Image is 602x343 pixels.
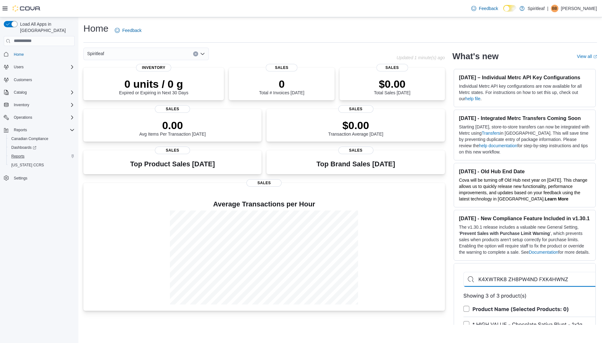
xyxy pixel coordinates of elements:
span: Catalog [14,90,27,95]
h3: [DATE] - Old Hub End Date [459,168,590,174]
a: Learn More [545,196,568,201]
a: Canadian Compliance [9,135,51,143]
button: Catalog [1,88,77,97]
button: Reports [1,126,77,134]
button: Users [11,63,26,71]
h3: Top Brand Sales [DATE] [316,160,395,168]
h3: [DATE] - Integrated Metrc Transfers Coming Soon [459,115,590,121]
div: Expired or Expiring in Next 30 Days [119,78,188,95]
a: Dashboards [6,143,77,152]
span: Sales [155,105,190,113]
svg: External link [593,55,597,59]
span: Dashboards [11,145,36,150]
span: Settings [11,174,75,182]
span: [US_STATE] CCRS [11,163,44,168]
button: Open list of options [200,51,205,56]
a: [US_STATE] CCRS [9,161,46,169]
div: Bobby B [551,5,558,12]
p: $0.00 [328,119,383,132]
a: Documentation [529,250,558,255]
span: Users [14,65,24,70]
span: Load All Apps in [GEOGRAPHIC_DATA] [18,21,75,34]
p: | [547,5,548,12]
p: Spiritleaf [528,5,545,12]
p: Updated 1 minute(s) ago [397,55,445,60]
button: Users [1,63,77,71]
h1: Home [83,22,108,35]
span: Operations [14,115,32,120]
div: Avg Items Per Transaction [DATE] [139,119,206,137]
p: The v1.30.1 release includes a valuable new General Setting, ' ', which prevents sales when produ... [459,224,590,255]
span: Cova will be turning off Old Hub next year on [DATE]. This change allows us to quickly release ne... [459,178,587,201]
span: Home [14,52,24,57]
span: Customers [11,76,75,84]
p: 0.00 [139,119,206,132]
button: [US_STATE] CCRS [6,161,77,169]
button: Operations [1,113,77,122]
a: Settings [11,174,30,182]
button: Catalog [11,89,29,96]
span: Inventory [11,101,75,109]
a: help documentation [479,143,517,148]
a: Feedback [469,2,500,15]
p: 0 units / 0 g [119,78,188,90]
span: Home [11,50,75,58]
span: Users [11,63,75,71]
a: Reports [9,153,27,160]
button: Reports [11,126,29,134]
a: Home [11,51,26,58]
h4: Average Transactions per Hour [88,200,440,208]
a: Feedback [112,24,144,37]
button: Inventory [11,101,32,109]
input: Dark Mode [503,5,516,12]
button: Home [1,50,77,59]
span: Reports [11,126,75,134]
button: Reports [6,152,77,161]
p: $0.00 [374,78,410,90]
nav: Complex example [4,47,75,199]
span: Inventory [14,102,29,107]
span: Reports [14,127,27,133]
a: help file [465,96,480,101]
button: Canadian Compliance [6,134,77,143]
a: View allExternal link [577,54,597,59]
span: Reports [11,154,24,159]
span: Customers [14,77,32,82]
p: 0 [259,78,304,90]
span: Sales [155,147,190,154]
span: Canadian Compliance [11,136,48,141]
a: Transfers [482,131,500,136]
span: BB [552,5,557,12]
span: Sales [376,64,408,71]
span: Settings [14,176,27,181]
h2: What's new [452,51,499,61]
p: Individual Metrc API key configurations are now available for all Metrc states. For instructions ... [459,83,590,102]
span: Reports [9,153,75,160]
span: Washington CCRS [9,161,75,169]
p: [PERSON_NAME] [561,5,597,12]
p: Starting [DATE], store-to-store transfers can now be integrated with Metrc using in [GEOGRAPHIC_D... [459,124,590,155]
span: Feedback [479,5,498,12]
button: Clear input [193,51,198,56]
span: Spiritleaf [87,50,104,57]
a: Dashboards [9,144,39,151]
button: Settings [1,173,77,182]
a: Customers [11,76,34,84]
span: Sales [246,179,282,187]
span: Sales [338,147,373,154]
button: Customers [1,75,77,84]
strong: Prevent Sales with Purchase Limit Warning [460,231,550,236]
button: Operations [11,114,35,121]
button: Inventory [1,101,77,109]
span: Feedback [122,27,141,34]
img: Cova [13,5,41,12]
span: Dashboards [9,144,75,151]
div: Total # Invoices [DATE] [259,78,304,95]
h3: Top Product Sales [DATE] [130,160,215,168]
span: Sales [338,105,373,113]
h3: [DATE] – Individual Metrc API Key Configurations [459,74,590,81]
h3: [DATE] - New Compliance Feature Included in v1.30.1 [459,215,590,221]
span: Operations [11,114,75,121]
